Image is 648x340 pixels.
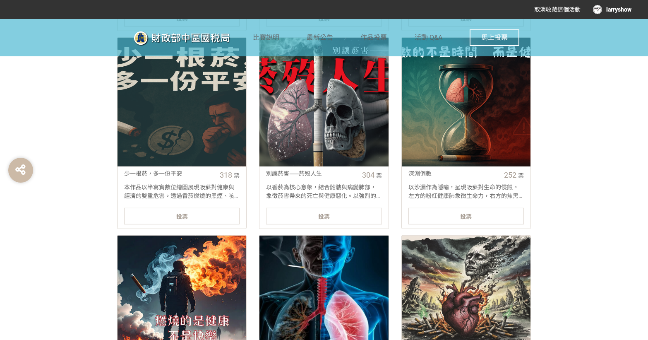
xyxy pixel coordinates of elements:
div: 以香菸為核心意象，結合骷髏與病變肺部，象徵菸害帶來的死亡與健康惡化。以強烈的對比與窒息的氛圍，提醒大眾「菸歿人生」，呼籲全面拒菸，守護生命。 [259,183,388,200]
a: 活動 Q&A [415,19,442,56]
span: 馬上投票 [481,34,508,41]
span: 最新公告 [307,34,333,41]
span: 投票 [460,213,472,220]
div: 以沙漏作為隱喻，呈現吸菸對生命的侵蝕。左方的粉紅健康肺象徵生命力，右方的焦黑病變肺與骷髏則代表死亡威脅。點燃的香菸宛如流沙的引子，讓時間慢慢消耗，暗示「倒數的不是時間，而是健康」。透過鮮明的色彩... [402,183,530,200]
span: 304 [362,171,374,179]
img: 「拒菸新世界 AI告訴你」防制菸品稅捐逃漏 徵件比賽 [129,28,253,48]
span: 票 [234,172,240,179]
span: 作品投票 [361,34,387,41]
a: 別讓菸害⸺菸歿人生304票以香菸為核心意象，結合骷髏與病變肺部，象徵菸害帶來的死亡與健康惡化。以強烈的對比與窒息的氛圍，提醒大眾「菸歿人生」，呼籲全面拒菸，守護生命。投票 [259,37,389,229]
span: 活動 Q&A [415,34,442,41]
a: 少一根菸，多一份平安318票本作品以半寫實數位繪圖展現吸菸對健康與經濟的雙重危害。透過香菸燃燒的黑煙、咳嗽的人影與破碎的錢幣，象徵疾病與財務損失。灰暗色系營造沉重氛圍，凸顯菸害帶來的隱藏成本。中... [117,37,247,229]
div: 深淵倒數 [408,169,501,178]
div: 別讓菸害⸺菸歿人生 [266,169,358,178]
span: 比賽說明 [253,34,279,41]
button: 馬上投票 [470,29,519,46]
div: 少一根菸，多一份平安 [124,169,216,178]
a: 比賽說明 [253,19,279,56]
span: 票 [518,172,524,179]
a: 最新公告 [307,19,333,56]
span: 票 [376,172,382,179]
span: 取消收藏這個活動 [534,6,581,13]
a: 深淵倒數252票以沙漏作為隱喻，呈現吸菸對生命的侵蝕。左方的粉紅健康肺象徵生命力，右方的焦黑病變肺與骷髏則代表死亡威脅。點燃的香菸宛如流沙的引子，讓時間慢慢消耗，暗示「倒數的不是時間，而是健康」... [401,37,531,229]
div: 本作品以半寫實數位繪圖展現吸菸對健康與經濟的雙重危害。透過香菸燃燒的黑煙、咳嗽的人影與破碎的錢幣，象徵疾病與財務損失。灰暗色系營造沉重氛圍，凸顯菸害帶來的隱藏成本。中央標語「少一根菸，多一份平安... [118,183,246,200]
span: 投票 [176,213,188,220]
span: 投票 [318,213,330,220]
a: 作品投票 [361,19,387,56]
span: 252 [504,171,516,179]
span: 318 [220,171,232,179]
